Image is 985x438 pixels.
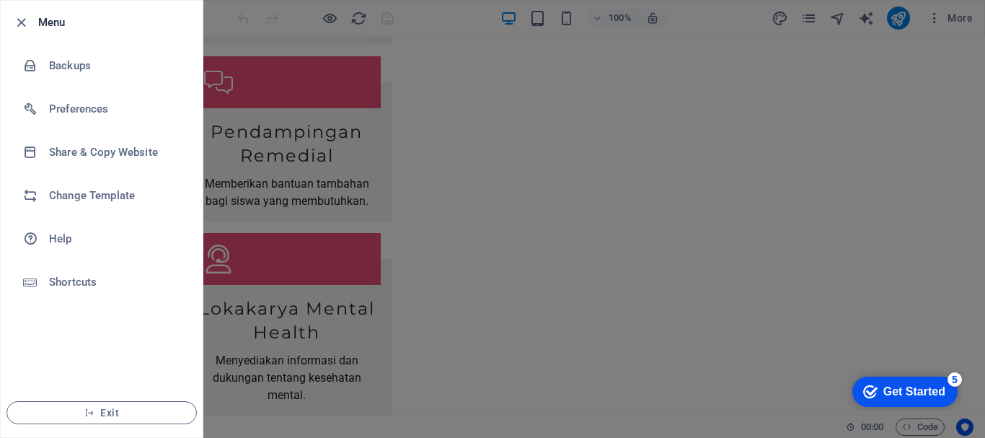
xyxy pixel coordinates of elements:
span: Exit [19,407,185,419]
h6: Backups [49,57,182,74]
h6: Help [49,230,182,248]
a: Help [1,217,203,260]
h6: Share & Copy Website [49,144,182,161]
div: Get Started [43,16,105,29]
div: Get Started 5 items remaining, 0% complete [12,7,117,38]
button: Exit [6,401,197,424]
h6: Change Template [49,187,182,204]
h6: Menu [38,14,191,31]
h6: Preferences [49,100,182,118]
h6: Shortcuts [49,273,182,291]
div: 5 [107,3,121,17]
